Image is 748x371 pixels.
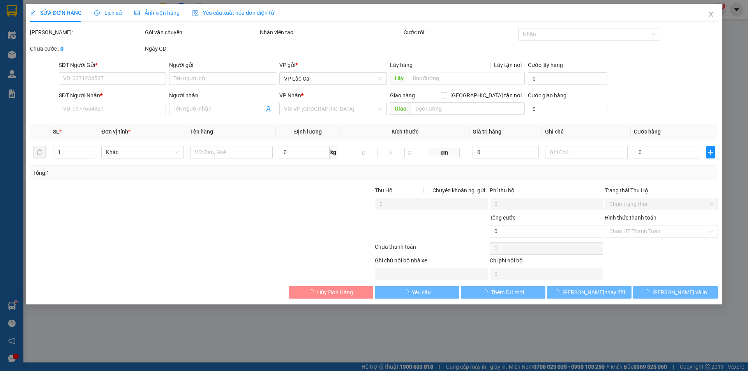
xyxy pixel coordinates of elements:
span: Lấy [390,72,408,84]
span: SỬA ĐƠN HÀNG [30,10,82,16]
label: Hình thức thanh toán [605,215,656,221]
div: Trạng thái Thu Hộ [605,186,718,195]
button: [PERSON_NAME] và In [633,286,718,299]
input: Ghi Chú [545,146,628,158]
button: Hủy Đơn Hàng [289,286,373,299]
span: plus [707,149,714,155]
b: 0 [60,46,64,52]
span: Đơn vị tính [102,128,131,135]
button: plus [707,146,715,158]
span: loading [482,289,491,295]
span: Tổng cước [490,215,515,221]
span: loading [554,289,563,295]
input: Dọc đường [408,72,525,84]
span: Chuyển khoản ng. gửi [429,186,488,195]
span: user-add [266,106,272,112]
strong: TĐ chuyển phát: [34,43,67,55]
strong: 02143888555, 0243777888 [41,49,75,61]
div: Chưa thanh toán [374,243,489,256]
span: picture [134,10,140,16]
span: Ảnh kiện hàng [134,10,180,16]
input: Dọc đường [411,102,525,115]
span: Giá trị hàng [473,128,501,135]
span: loading [309,289,317,295]
div: SĐT Người Nhận [59,91,166,100]
span: Định lượng [294,128,322,135]
span: Kích thước [392,128,418,135]
strong: VIỆT HIẾU LOGISTIC [35,6,73,23]
span: Giao hàng [390,92,415,98]
span: Yêu cầu xuất hóa đơn điện tử [192,10,274,16]
span: SL [53,128,59,135]
div: Ngày GD: [145,44,258,53]
span: Lịch sử [94,10,122,16]
input: Cước lấy hàng [528,72,607,85]
input: VD: Bàn, Ghế [190,146,273,158]
span: Thu Hộ [375,187,393,193]
button: Close [700,4,722,26]
strong: PHIẾU GỬI HÀNG [35,25,74,41]
input: Cước giao hàng [528,103,607,115]
span: Cước hàng [634,128,661,135]
span: Chọn trạng thái [609,198,713,210]
span: kg [330,146,337,158]
div: Gói vận chuyển: [145,28,258,37]
span: loading [644,289,653,295]
img: logo [3,23,33,53]
div: Phí thu hộ [490,186,603,198]
span: [PERSON_NAME] thay đổi [563,288,625,297]
label: Cước lấy hàng [528,62,563,68]
div: Cước rồi : [404,28,517,37]
span: Lấy tận nơi [491,61,525,69]
div: Ghi chú nội bộ nhà xe [375,256,488,268]
span: edit [30,10,35,16]
th: Ghi chú [542,124,631,139]
img: icon [192,10,198,16]
span: Giao [390,102,411,115]
div: Người gửi [169,61,276,69]
span: Lấy hàng [390,62,413,68]
span: VP Lào Cai [284,73,382,84]
span: close [708,11,714,18]
span: Thêm ĐH mới [491,288,524,297]
span: cm [429,148,460,157]
div: [PERSON_NAME]: [30,28,143,37]
span: Khác [106,146,180,158]
button: Yêu cầu [375,286,459,299]
button: delete [33,146,46,158]
span: [PERSON_NAME] và In [653,288,707,297]
span: [GEOGRAPHIC_DATA] tận nơi [447,91,525,100]
button: Thêm ĐH mới [461,286,545,299]
div: Người nhận [169,91,276,100]
span: Tên hàng [190,128,213,135]
input: D [350,148,378,157]
input: C [404,148,429,157]
div: SĐT Người Gửi [59,61,166,69]
div: Nhân viên tạo: [260,28,402,37]
span: Hủy Đơn Hàng [317,288,353,297]
button: [PERSON_NAME] thay đổi [547,286,632,299]
div: Chưa cước : [30,44,143,53]
div: VP gửi [280,61,387,69]
span: clock-circle [94,10,100,16]
div: Tổng: 1 [33,169,289,177]
div: Chi phí nội bộ [490,256,603,268]
label: Cước giao hàng [528,92,566,98]
span: LC1408250212 [76,45,122,53]
span: Yêu cầu [412,288,431,297]
span: loading [403,289,412,295]
input: R [377,148,405,157]
span: VP Nhận [280,92,302,98]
